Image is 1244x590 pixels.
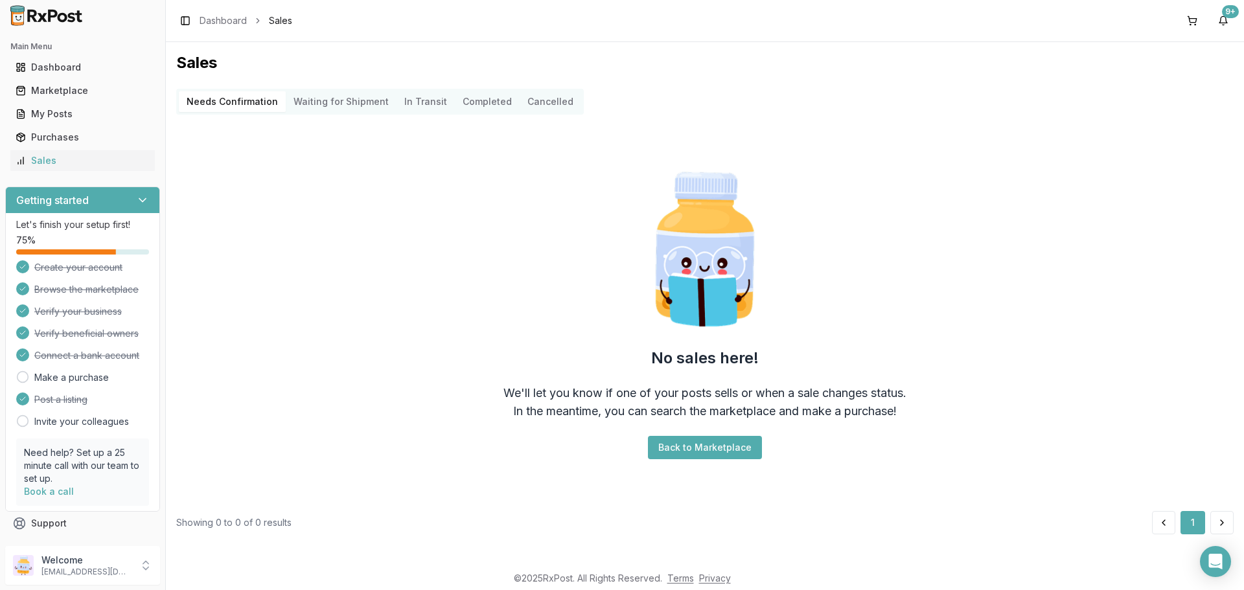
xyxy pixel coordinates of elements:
img: User avatar [13,555,34,576]
a: Sales [10,149,155,172]
p: Welcome [41,554,132,567]
button: Completed [455,91,520,112]
button: Dashboard [5,57,160,78]
a: Purchases [10,126,155,149]
div: 9+ [1222,5,1239,18]
div: Showing 0 to 0 of 0 results [176,516,292,529]
button: 9+ [1213,10,1234,31]
img: RxPost Logo [5,5,88,26]
h1: Sales [176,52,1234,73]
span: Create your account [34,261,122,274]
a: Dashboard [10,56,155,79]
button: Support [5,512,160,535]
span: Sales [269,14,292,27]
h2: Main Menu [10,41,155,52]
h3: Getting started [16,192,89,208]
a: Make a purchase [34,371,109,384]
button: Needs Confirmation [179,91,286,112]
a: My Posts [10,102,155,126]
span: 75 % [16,234,36,247]
div: In the meantime, you can search the marketplace and make a purchase! [513,402,897,420]
span: Verify your business [34,305,122,318]
span: Connect a bank account [34,349,139,362]
div: Sales [16,154,150,167]
nav: breadcrumb [200,14,292,27]
a: Dashboard [200,14,247,27]
button: Cancelled [520,91,581,112]
button: Marketplace [5,80,160,101]
div: Purchases [16,131,150,144]
div: We'll let you know if one of your posts sells or when a sale changes status. [503,384,906,402]
p: Let's finish your setup first! [16,218,149,231]
h2: No sales here! [651,348,759,369]
span: Browse the marketplace [34,283,139,296]
span: Feedback [31,540,75,553]
img: Smart Pill Bottle [622,166,788,332]
a: Invite your colleagues [34,415,129,428]
span: Verify beneficial owners [34,327,139,340]
button: Waiting for Shipment [286,91,397,112]
button: Sales [5,150,160,171]
button: Back to Marketplace [648,436,762,459]
button: 1 [1181,511,1205,534]
div: Dashboard [16,61,150,74]
a: Privacy [699,573,731,584]
button: My Posts [5,104,160,124]
p: Need help? Set up a 25 minute call with our team to set up. [24,446,141,485]
div: Marketplace [16,84,150,97]
button: Feedback [5,535,160,558]
div: My Posts [16,108,150,120]
span: Post a listing [34,393,87,406]
button: In Transit [397,91,455,112]
button: Purchases [5,127,160,148]
div: Open Intercom Messenger [1200,546,1231,577]
p: [EMAIL_ADDRESS][DOMAIN_NAME] [41,567,132,577]
a: Book a call [24,486,74,497]
a: Terms [667,573,694,584]
a: Marketplace [10,79,155,102]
